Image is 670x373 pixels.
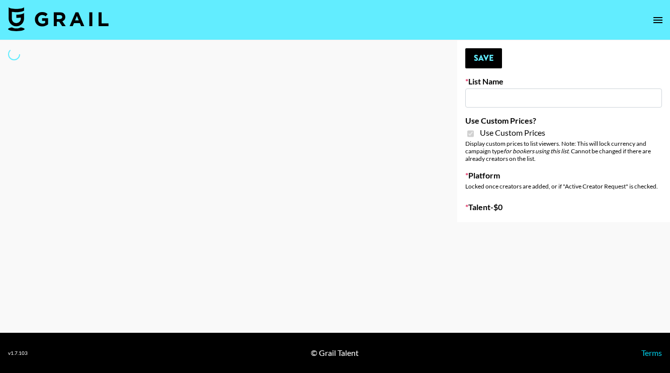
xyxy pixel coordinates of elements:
label: Talent - $ 0 [465,202,662,212]
div: Locked once creators are added, or if "Active Creator Request" is checked. [465,182,662,190]
span: Use Custom Prices [480,128,545,138]
label: List Name [465,76,662,86]
label: Use Custom Prices? [465,116,662,126]
button: Save [465,48,502,68]
div: v 1.7.103 [8,350,28,356]
a: Terms [641,348,662,357]
label: Platform [465,170,662,180]
button: open drawer [648,10,668,30]
img: Grail Talent [8,7,109,31]
div: Display custom prices to list viewers. Note: This will lock currency and campaign type . Cannot b... [465,140,662,162]
div: © Grail Talent [311,348,359,358]
em: for bookers using this list [504,147,568,155]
